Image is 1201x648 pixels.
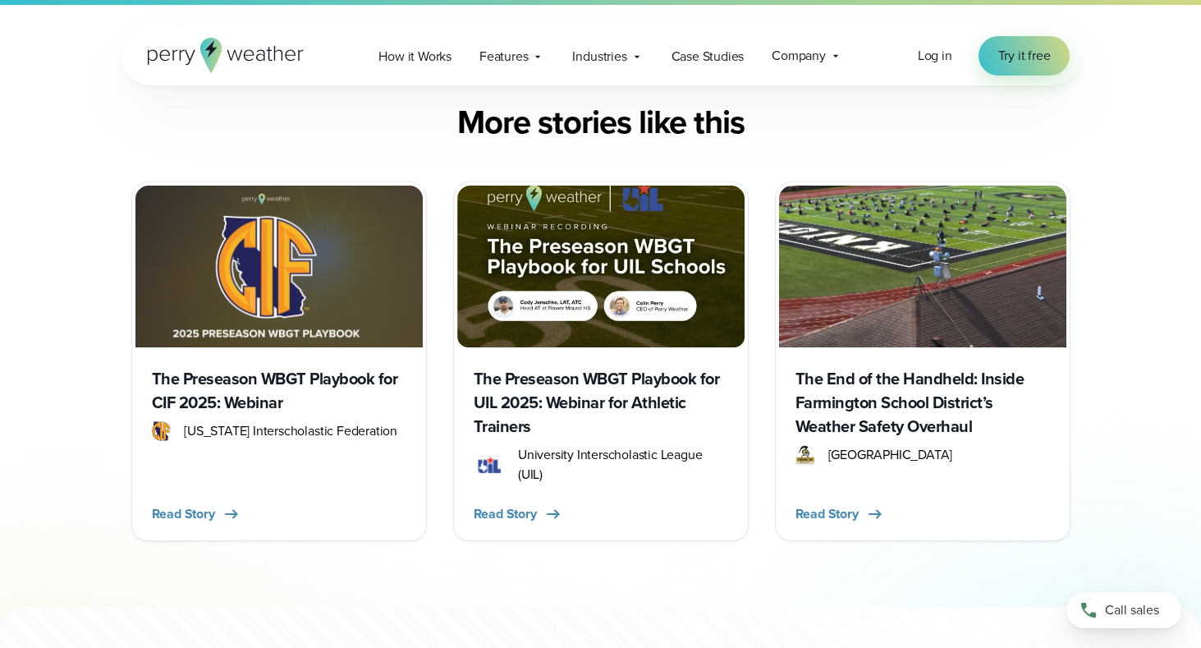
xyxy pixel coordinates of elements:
[795,367,1050,439] h3: The End of the Handheld: Inside Farmington School District’s Weather Safety Overhaul
[474,504,537,524] span: Read Story
[152,367,406,415] h3: The Preseason WBGT Playbook for CIF 2025: Webinar
[795,504,885,524] button: Read Story
[131,182,427,541] a: CIF WBGT rules The Preseason WBGT Playbook for CIF 2025: Webinar [US_STATE] Interscholastic Feder...
[918,46,952,65] span: Log in
[572,47,626,67] span: Industries
[1066,592,1181,628] a: Call sales
[779,186,1066,347] img: Perry Weather monitoring
[918,46,952,66] a: Log in
[795,504,859,524] span: Read Story
[672,47,745,67] span: Case Studies
[453,182,749,541] a: UIL WBGT rules webinar The Preseason WBGT Playbook for UIL 2025: Webinar for Athletic Trainers Un...
[518,445,728,485] span: University Interscholastic League (UIL)
[998,46,1051,66] span: Try it free
[457,186,745,347] img: UIL WBGT rules webinar
[979,36,1070,76] a: Try it free
[795,445,815,465] img: Farmington R7
[152,504,215,524] span: Read Story
[775,182,1070,541] a: Perry Weather monitoring The End of the Handheld: Inside Farmington School District’s Weather Saf...
[1105,600,1159,620] span: Call sales
[152,504,241,524] button: Read Story
[121,103,1080,142] h2: More stories like this
[828,445,953,465] span: [GEOGRAPHIC_DATA]
[479,47,528,67] span: Features
[474,504,563,524] button: Read Story
[474,455,505,475] img: UIL.svg
[658,39,759,73] a: Case Studies
[772,46,826,66] span: Company
[364,39,465,73] a: How it Works
[135,186,423,347] img: CIF WBGT rules
[378,47,452,67] span: How it Works
[184,421,397,441] span: [US_STATE] Interscholastic Federation
[474,367,728,439] h3: The Preseason WBGT Playbook for UIL 2025: Webinar for Athletic Trainers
